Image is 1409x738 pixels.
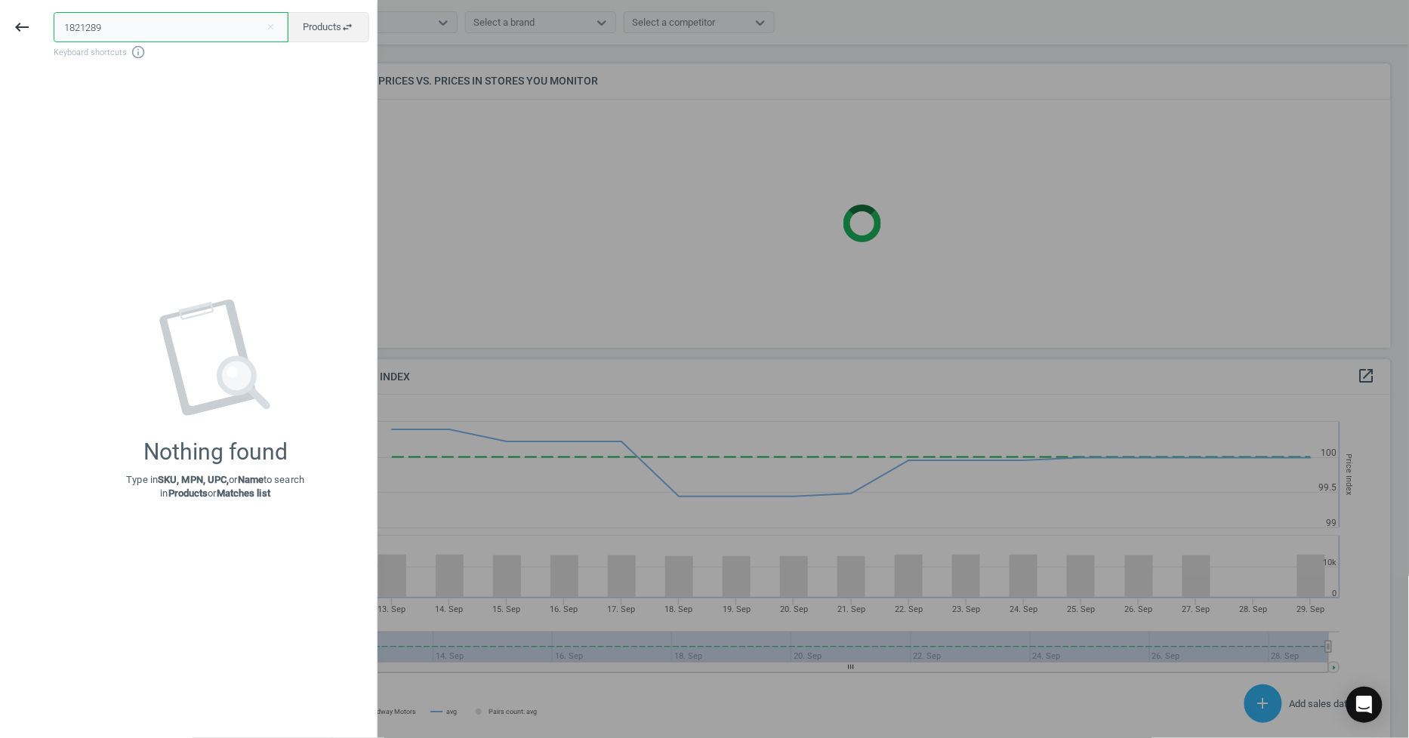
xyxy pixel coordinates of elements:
p: Type in or to search in or [126,473,304,500]
button: keyboard_backspace [5,10,39,45]
span: Products [303,20,353,34]
strong: SKU, MPN, UPC, [158,474,229,485]
div: Open Intercom Messenger [1346,687,1383,723]
i: swap_horiz [341,21,353,33]
strong: Matches list [217,487,270,499]
div: Nothing found [143,438,288,466]
i: keyboard_backspace [13,18,31,36]
strong: Products [168,487,208,499]
button: Productsswap_horiz [287,12,369,42]
input: Enter the SKU or product name [54,12,288,42]
i: info_outline [131,45,146,60]
strong: Name [238,474,264,485]
button: Close [259,20,282,34]
span: Keyboard shortcuts [54,45,369,60]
